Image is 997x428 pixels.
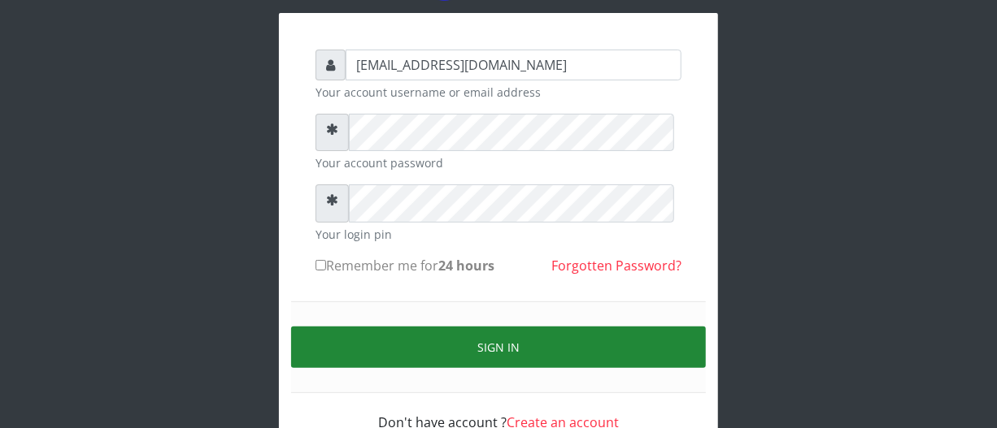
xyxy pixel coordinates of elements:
b: 24 hours [438,257,494,275]
a: Forgotten Password? [551,257,681,275]
button: Sign in [291,326,706,368]
small: Your login pin [316,226,681,243]
input: Username or email address [346,50,681,80]
label: Remember me for [316,256,494,275]
small: Your account password [316,154,681,171]
small: Your account username or email address [316,84,681,101]
input: Remember me for24 hours [316,260,326,270]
